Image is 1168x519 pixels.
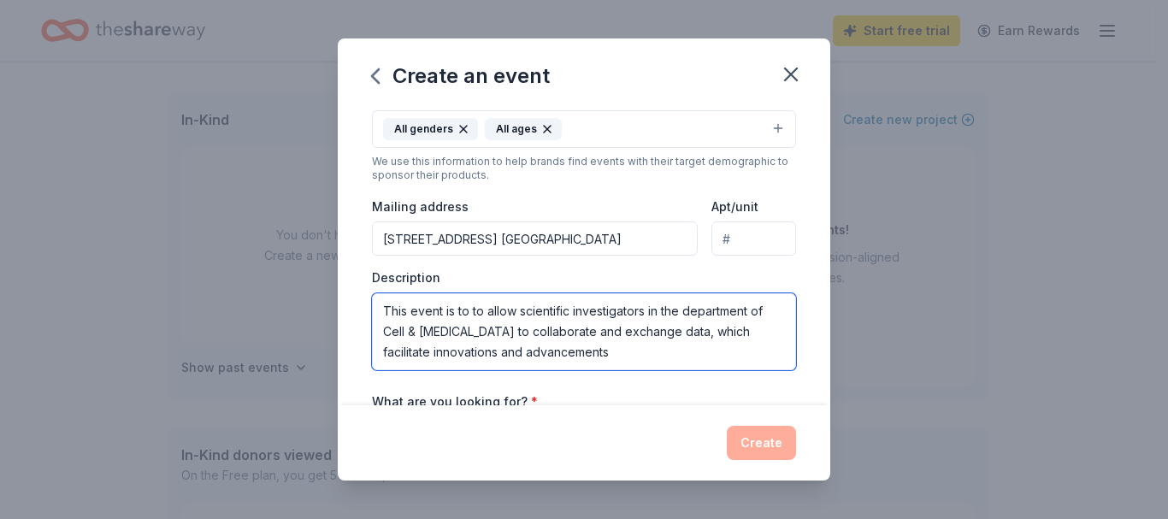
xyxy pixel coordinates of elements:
label: Apt/unit [711,198,758,215]
label: Mailing address [372,198,469,215]
label: What are you looking for? [372,393,538,410]
div: Create an event [372,62,550,90]
textarea: This event is to to allow scientific investigators in the department of Cell & [MEDICAL_DATA] to ... [372,293,796,370]
button: All gendersAll ages [372,110,796,148]
label: Description [372,269,440,286]
div: All ages [485,118,562,140]
div: All genders [383,118,478,140]
div: We use this information to help brands find events with their target demographic to sponsor their... [372,155,796,182]
input: Enter a US address [372,221,698,256]
input: # [711,221,796,256]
